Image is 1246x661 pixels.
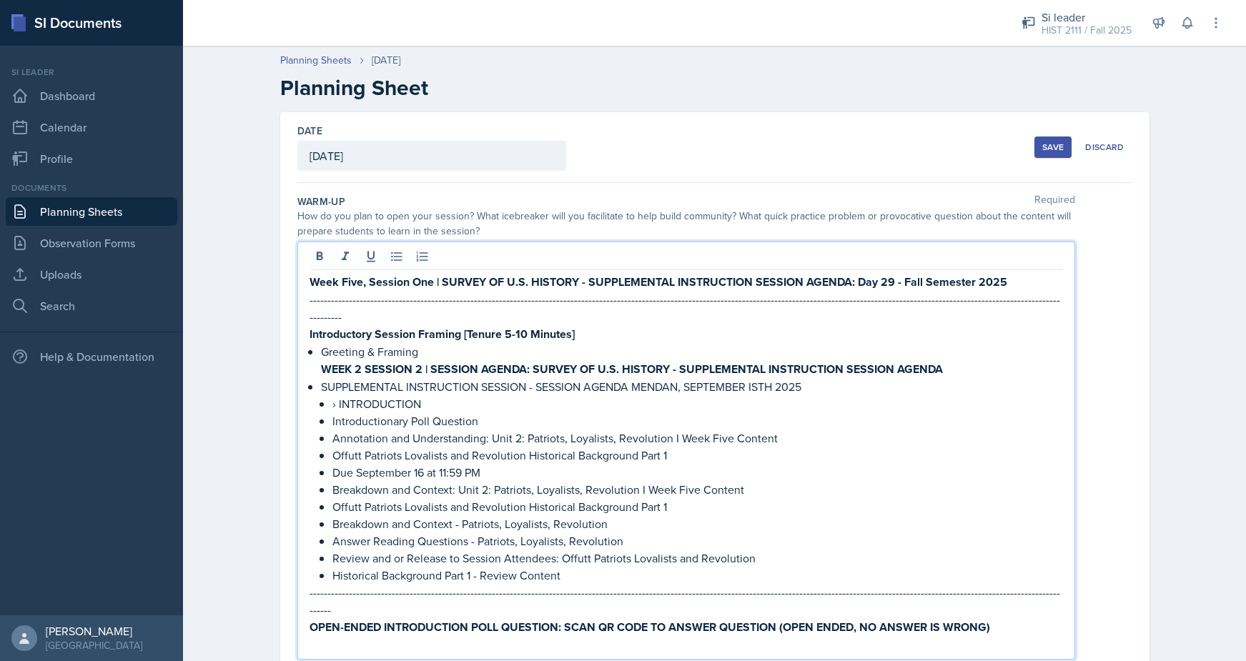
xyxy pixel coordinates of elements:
p: › INTRODUCTION [332,395,1063,412]
p: Introductionary Poll Question [332,412,1063,429]
div: Help & Documentation [6,342,177,371]
div: Si leader [1042,9,1132,26]
button: Discard [1077,136,1132,158]
div: Discard [1085,141,1124,153]
button: Save [1034,136,1072,158]
p: SUPPLEMENTAL INSTRUCTION SESSION - SESSION AGENDA MENDAN, SEPTEMBER ISTH 2025 [321,378,1063,395]
p: -------------------------------------------------------------------------------------------------... [310,291,1063,325]
a: Observation Forms [6,229,177,257]
strong: SCAN QR CODE TO ANSWER QUESTION (OPEN ENDED, NO ANSWER IS WRONG) [564,619,990,635]
a: Uploads [6,260,177,289]
div: Save [1042,141,1064,153]
div: [GEOGRAPHIC_DATA] [46,638,142,652]
strong: Week Five, Session One | SURVEY OF U.S. HISTORY - SUPPLEMENTAL INSTRUCTION SESSION AGENDA: Day 29... [310,274,1007,290]
p: Offutt Patriots Lovalists and Revolution Historical Background Part 1 [332,447,1063,464]
a: Planning Sheets [280,53,352,68]
strong: WEEK 2 SESSION 2 | SESSION AGENDA: SURVEY OF U.S. HISTORY - SUPPLEMENTAL INSTRUCTION SESSION AGENDA [321,361,943,377]
label: Date [297,124,322,138]
div: HIST 2111 / Fall 2025 [1042,23,1132,38]
a: Search [6,292,177,320]
div: [PERSON_NAME] [46,624,142,638]
div: How do you plan to open your session? What icebreaker will you facilitate to help build community... [297,209,1075,239]
p: Greeting & Framing [321,343,1063,360]
p: Breakdown and Context - Patriots, Loyalists, Revolution [332,515,1063,532]
p: Annotation and Understanding: Unit 2: Patriots, Loyalists, Revolution I Week Five Content [332,429,1063,447]
a: Calendar [6,113,177,141]
a: Planning Sheets [6,197,177,226]
div: Documents [6,182,177,194]
p: Offutt Patriots Lovalists and Revolution Historical Background Part 1 [332,498,1063,515]
p: -------------------------------------------------------------------------------------------------... [310,584,1063,618]
p: Answer Reading Questions - Patriots, Loyalists, Revolution [332,532,1063,550]
span: Required [1034,194,1075,209]
a: Dashboard [6,81,177,110]
div: Si leader [6,66,177,79]
p: Historical Background Part 1 - Review Content [332,567,1063,584]
p: Review and or Release to Session Attendees: Offutt Patriots Lovalists and Revolution [332,550,1063,567]
strong: OPEN-ENDED INTRODUCTION POLL QUESTION: [310,619,561,635]
p: Breakdown and Context: Unit 2: Patriots, Loyalists, Revolution I Week Five Content [332,481,1063,498]
div: [DATE] [372,53,400,68]
label: Warm-Up [297,194,345,209]
p: Due September 16 at 11:59 PM [332,464,1063,481]
strong: Introductory Session Framing [Tenure 5-10 Minutes] [310,326,575,342]
a: Profile [6,144,177,173]
h2: Planning Sheet [280,75,1149,101]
